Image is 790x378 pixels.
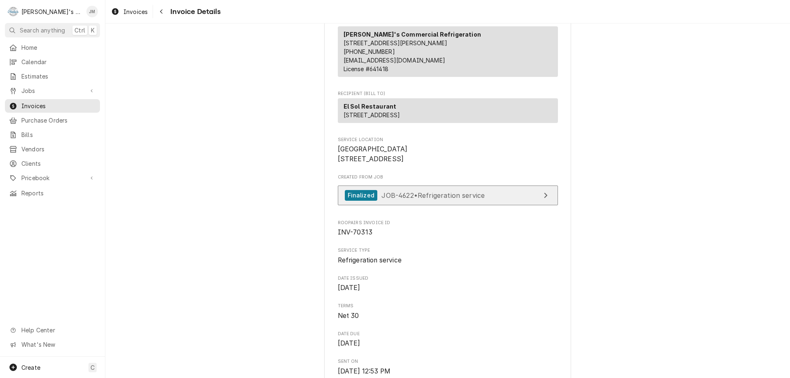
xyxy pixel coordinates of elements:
span: Invoices [21,102,96,110]
a: Clients [5,157,100,170]
span: K [91,26,95,35]
div: JM [86,6,98,17]
span: Terms [338,311,558,321]
div: Date Issued [338,275,558,293]
a: Go to Help Center [5,323,100,337]
span: Reports [21,189,96,197]
button: Search anythingCtrlK [5,23,100,37]
div: Recipient (Bill To) [338,98,558,123]
span: Ctrl [74,26,85,35]
span: Refrigeration service [338,256,402,264]
span: [DATE] 12:53 PM [338,367,390,375]
a: [PHONE_NUMBER] [344,48,395,55]
span: Terms [338,303,558,309]
span: Invoice Details [168,6,220,17]
a: Bills [5,128,100,141]
span: Service Type [338,247,558,254]
span: JOB-4622 • Refrigeration service [381,191,485,199]
div: Sent On [338,358,558,376]
div: Created From Job [338,174,558,209]
span: Date Due [338,331,558,337]
span: Invoices [123,7,148,16]
a: Invoices [5,99,100,113]
div: Finalized [345,190,377,201]
span: Service Location [338,137,558,143]
span: [DATE] [338,339,360,347]
div: R [7,6,19,17]
span: Roopairs Invoice ID [338,227,558,237]
a: Go to What's New [5,338,100,351]
div: Sender [338,26,558,77]
a: Purchase Orders [5,114,100,127]
div: Recipient (Bill To) [338,98,558,126]
div: Invoice Sender [338,19,558,81]
span: Net 30 [338,312,359,320]
span: Jobs [21,86,84,95]
a: Reports [5,186,100,200]
span: Create [21,364,40,371]
a: Estimates [5,70,100,83]
span: What's New [21,340,95,349]
div: Invoice Recipient [338,90,558,127]
div: Date Due [338,331,558,348]
div: Service Type [338,247,558,265]
span: Bills [21,130,96,139]
span: Home [21,43,96,52]
span: [STREET_ADDRESS] [344,111,400,118]
div: [PERSON_NAME]'s Commercial Refrigeration [21,7,82,16]
strong: [PERSON_NAME]'s Commercial Refrigeration [344,31,481,38]
span: Sent On [338,366,558,376]
span: Date Issued [338,275,558,282]
button: Navigate back [155,5,168,18]
span: Pricebook [21,174,84,182]
a: Invoices [108,5,151,19]
span: Sent On [338,358,558,365]
span: Help Center [21,326,95,334]
a: Calendar [5,55,100,69]
a: Home [5,41,100,54]
span: Service Location [338,144,558,164]
span: INV-70313 [338,228,372,236]
span: Purchase Orders [21,116,96,125]
span: Created From Job [338,174,558,181]
strong: El Sol Restaurant [344,103,397,110]
a: View Job [338,186,558,206]
span: License # 641418 [344,65,388,72]
span: Service Type [338,255,558,265]
a: Vendors [5,142,100,156]
div: Sender [338,26,558,80]
span: C [91,363,95,372]
div: Service Location [338,137,558,164]
span: Vendors [21,145,96,153]
span: [DATE] [338,284,360,292]
span: Calendar [21,58,96,66]
div: Terms [338,303,558,320]
a: [EMAIL_ADDRESS][DOMAIN_NAME] [344,57,445,64]
span: Roopairs Invoice ID [338,220,558,226]
span: Date Issued [338,283,558,293]
span: Search anything [20,26,65,35]
div: Jim McIntyre's Avatar [86,6,98,17]
div: Rudy's Commercial Refrigeration's Avatar [7,6,19,17]
span: Estimates [21,72,96,81]
a: Go to Pricebook [5,171,100,185]
span: Clients [21,159,96,168]
span: [STREET_ADDRESS][PERSON_NAME] [344,39,448,46]
span: Recipient (Bill To) [338,90,558,97]
a: Go to Jobs [5,84,100,97]
span: Date Due [338,339,558,348]
div: Roopairs Invoice ID [338,220,558,237]
span: [GEOGRAPHIC_DATA] [STREET_ADDRESS] [338,145,408,163]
